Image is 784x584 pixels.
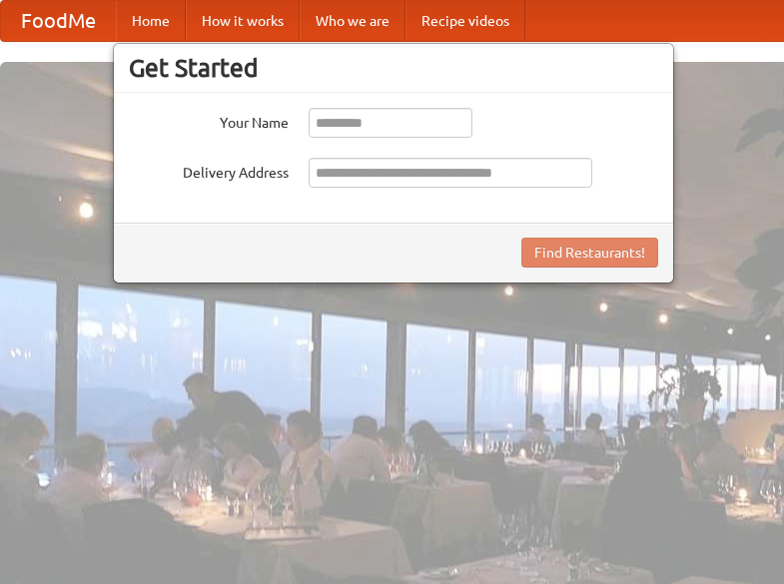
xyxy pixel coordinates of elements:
[116,1,186,41] a: Home
[129,108,289,133] label: Your Name
[405,1,525,41] a: Recipe videos
[521,238,658,268] button: Find Restaurants!
[1,1,116,41] a: FoodMe
[129,53,658,83] h3: Get Started
[129,158,289,183] label: Delivery Address
[300,1,405,41] a: Who we are
[186,1,300,41] a: How it works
